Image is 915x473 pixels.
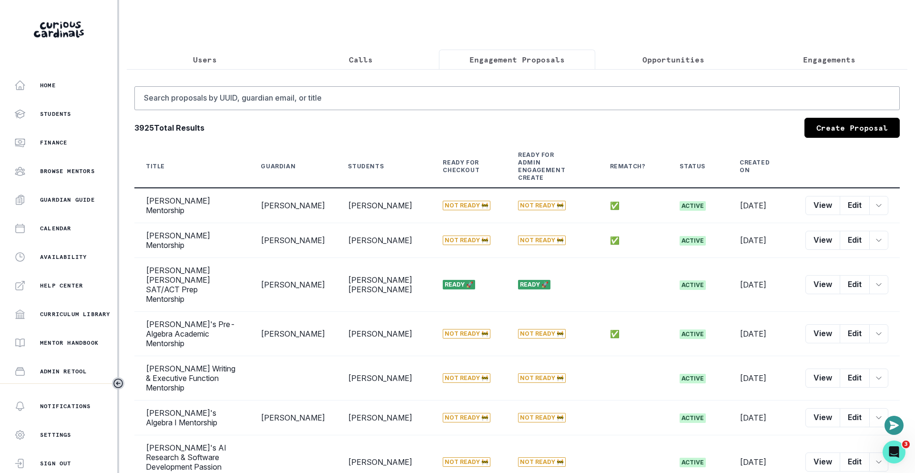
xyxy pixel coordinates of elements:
td: [PERSON_NAME] Mentorship [134,223,249,258]
span: 3 [902,441,910,448]
button: View [805,324,840,343]
span: Not Ready 🚧 [443,413,490,422]
img: Curious Cardinals Logo [34,21,84,38]
button: View [805,275,840,294]
span: active [680,413,706,423]
span: Not Ready 🚧 [518,201,566,210]
p: Mentor Handbook [40,339,99,347]
button: Edit [840,452,870,472]
td: [PERSON_NAME] [249,401,336,435]
button: row menu [869,452,888,472]
td: [PERSON_NAME] [249,258,336,312]
span: Ready 🚀 [518,280,550,289]
button: Edit [840,196,870,215]
td: [DATE] [728,223,794,258]
div: Ready for Checkout [443,159,484,174]
p: Settings [40,431,71,439]
span: Ready 🚀 [443,280,475,289]
p: ✅ [610,201,657,210]
p: Calls [349,54,373,65]
td: [PERSON_NAME]'s Pre-Algebra Academic Mentorship [134,312,249,356]
p: Engagements [803,54,855,65]
button: Open or close messaging widget [884,416,904,435]
p: Availability [40,253,87,261]
a: Create Proposal [804,118,900,138]
td: [PERSON_NAME] [PERSON_NAME] SAT/ACT Prep Mentorship [134,258,249,312]
span: Not Ready 🚧 [443,236,490,245]
td: [PERSON_NAME] [336,223,431,258]
td: [PERSON_NAME] [336,356,431,401]
p: ✅ [610,329,657,339]
p: Engagement Proposals [469,54,565,65]
p: Students [40,110,71,118]
span: Not Ready 🚧 [518,457,566,467]
span: Not Ready 🚧 [518,329,566,339]
b: 3925 Total Results [134,122,204,134]
button: View [805,369,840,388]
button: Edit [840,231,870,250]
button: row menu [869,369,888,388]
p: Home [40,82,56,89]
button: row menu [869,324,888,343]
button: row menu [869,275,888,294]
td: [PERSON_NAME] Mentorship [134,188,249,223]
span: active [680,374,706,383]
span: active [680,329,706,339]
p: Opportunities [642,54,704,65]
div: Rematch? [610,163,646,170]
button: row menu [869,196,888,215]
p: Notifications [40,402,91,410]
span: Not Ready 🚧 [518,236,566,245]
td: [PERSON_NAME] [249,223,336,258]
div: Title [146,163,165,170]
td: [PERSON_NAME] [336,188,431,223]
span: Not Ready 🚧 [443,201,490,210]
iframe: Intercom live chat [883,441,905,463]
span: active [680,280,706,290]
td: [PERSON_NAME] [336,312,431,356]
p: Sign Out [40,460,71,467]
span: active [680,458,706,467]
td: [PERSON_NAME] [249,312,336,356]
td: [PERSON_NAME] [336,401,431,435]
div: Status [680,163,705,170]
span: active [680,201,706,211]
td: [DATE] [728,188,794,223]
button: View [805,231,840,250]
button: row menu [869,231,888,250]
div: Students [348,163,384,170]
td: [PERSON_NAME]'s Algebra I Mentorship [134,401,249,435]
td: [DATE] [728,356,794,401]
button: Edit [840,324,870,343]
button: Edit [840,408,870,427]
button: View [805,452,840,472]
div: Ready for Admin Engagement Create [518,151,575,182]
div: Guardian [261,163,295,170]
p: Admin Retool [40,368,87,375]
button: Edit [840,369,870,388]
button: Edit [840,275,870,294]
button: row menu [869,408,888,427]
p: Curriculum Library [40,310,111,318]
p: Help Center [40,282,83,289]
span: Not Ready 🚧 [443,457,490,467]
button: View [805,196,840,215]
p: Guardian Guide [40,196,95,204]
td: [DATE] [728,258,794,312]
span: Not Ready 🚧 [443,373,490,383]
td: [DATE] [728,312,794,356]
p: ✅ [610,236,657,245]
td: [PERSON_NAME] [249,188,336,223]
p: Calendar [40,225,71,232]
td: [PERSON_NAME] [PERSON_NAME] [336,258,431,312]
td: [DATE] [728,401,794,435]
p: Finance [40,139,67,146]
p: Users [193,54,217,65]
td: [PERSON_NAME] Writing & Executive Function Mentorship [134,356,249,401]
span: Not Ready 🚧 [518,413,566,422]
span: Not Ready 🚧 [443,329,490,339]
div: Created On [740,159,771,174]
span: Not Ready 🚧 [518,373,566,383]
p: Browse Mentors [40,167,95,175]
button: Toggle sidebar [112,377,124,390]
